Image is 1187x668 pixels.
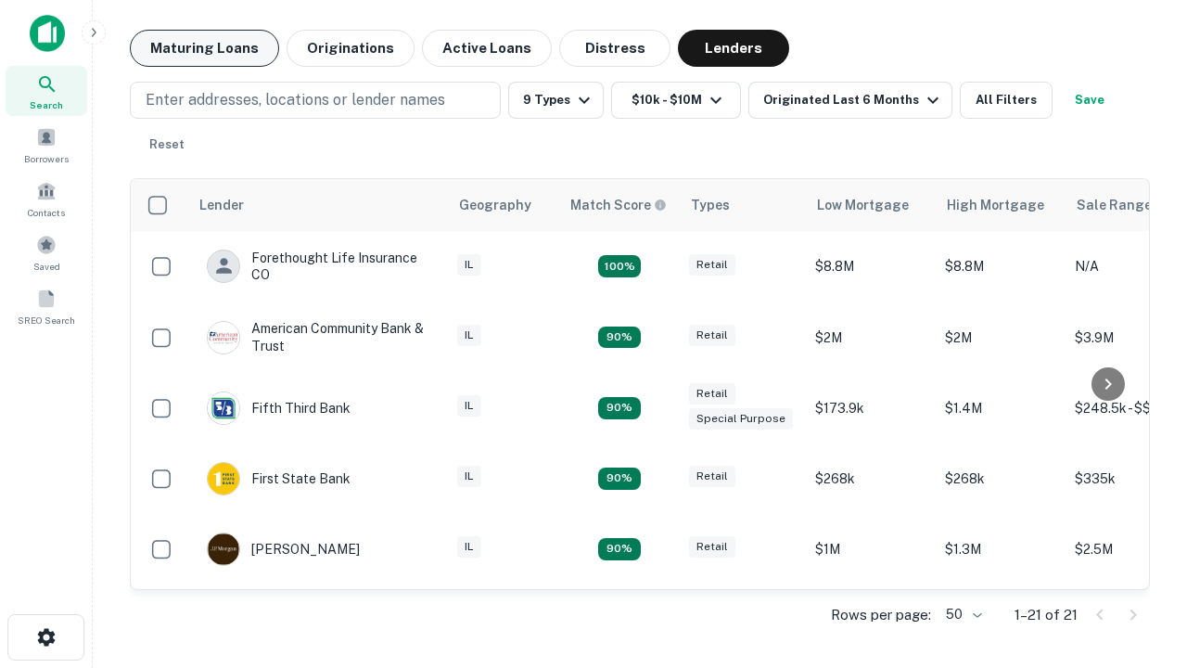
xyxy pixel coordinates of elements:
[817,194,909,216] div: Low Mortgage
[188,179,448,231] th: Lender
[18,313,75,328] span: SREO Search
[207,392,351,425] div: Fifth Third Bank
[689,254,735,276] div: Retail
[763,89,944,111] div: Originated Last 6 Months
[678,30,789,67] button: Lenders
[598,468,641,490] div: Matching Properties: 2, hasApolloMatch: undefined
[806,302,936,372] td: $2M
[570,195,663,215] h6: Match Score
[33,259,60,274] span: Saved
[208,392,239,424] img: picture
[1060,82,1119,119] button: Save your search to get updates of matches that match your search criteria.
[30,15,65,52] img: capitalize-icon.png
[207,462,351,495] div: First State Bank
[130,82,501,119] button: Enter addresses, locations or lender names
[936,443,1066,514] td: $268k
[598,255,641,277] div: Matching Properties: 4, hasApolloMatch: undefined
[146,89,445,111] p: Enter addresses, locations or lender names
[1077,194,1152,216] div: Sale Range
[457,325,481,346] div: IL
[936,231,1066,302] td: $8.8M
[806,443,936,514] td: $268k
[6,281,87,331] a: SREO Search
[459,194,531,216] div: Geography
[6,66,87,116] a: Search
[457,254,481,276] div: IL
[6,120,87,170] a: Borrowers
[570,195,667,215] div: Capitalize uses an advanced AI algorithm to match your search with the best lender. The match sco...
[806,584,936,655] td: $2.7M
[806,231,936,302] td: $8.8M
[448,179,559,231] th: Geography
[1015,604,1078,626] p: 1–21 of 21
[598,538,641,560] div: Matching Properties: 2, hasApolloMatch: undefined
[689,383,735,405] div: Retail
[457,466,481,487] div: IL
[947,194,1044,216] div: High Mortgage
[30,97,63,112] span: Search
[938,601,985,628] div: 50
[691,194,730,216] div: Types
[748,82,952,119] button: Originated Last 6 Months
[28,205,65,220] span: Contacts
[208,533,239,565] img: picture
[130,30,279,67] button: Maturing Loans
[611,82,741,119] button: $10k - $10M
[806,373,936,443] td: $173.9k
[207,250,429,283] div: Forethought Life Insurance CO
[6,227,87,277] a: Saved
[6,173,87,224] a: Contacts
[689,408,793,430] div: Special Purpose
[689,536,735,558] div: Retail
[936,302,1066,372] td: $2M
[680,179,806,231] th: Types
[598,327,641,349] div: Matching Properties: 2, hasApolloMatch: undefined
[457,395,481,417] div: IL
[199,194,244,216] div: Lender
[287,30,415,67] button: Originations
[207,320,429,353] div: American Community Bank & Trust
[936,584,1066,655] td: $7M
[806,514,936,584] td: $1M
[559,30,670,67] button: Distress
[137,126,197,163] button: Reset
[936,514,1066,584] td: $1.3M
[598,397,641,419] div: Matching Properties: 2, hasApolloMatch: undefined
[936,373,1066,443] td: $1.4M
[24,151,69,166] span: Borrowers
[457,536,481,558] div: IL
[208,463,239,495] img: picture
[508,82,604,119] button: 9 Types
[831,604,931,626] p: Rows per page:
[559,179,680,231] th: Capitalize uses an advanced AI algorithm to match your search with the best lender. The match sco...
[207,533,360,566] div: [PERSON_NAME]
[1094,460,1187,549] iframe: Chat Widget
[689,466,735,487] div: Retail
[422,30,552,67] button: Active Loans
[208,322,239,353] img: picture
[689,325,735,346] div: Retail
[936,179,1066,231] th: High Mortgage
[806,179,936,231] th: Low Mortgage
[960,82,1053,119] button: All Filters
